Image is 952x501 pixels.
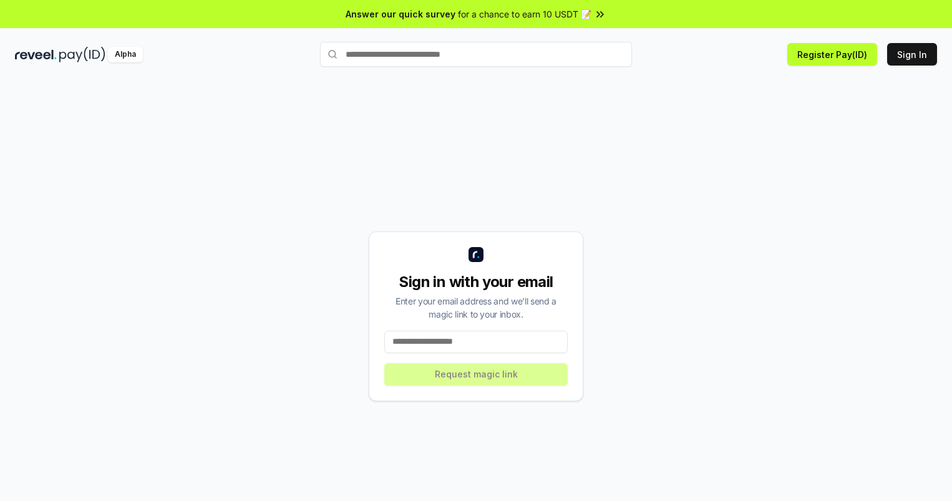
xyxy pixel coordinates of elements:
div: Enter your email address and we’ll send a magic link to your inbox. [384,294,568,321]
div: Alpha [108,47,143,62]
img: reveel_dark [15,47,57,62]
div: Sign in with your email [384,272,568,292]
img: logo_small [469,247,483,262]
button: Sign In [887,43,937,66]
span: for a chance to earn 10 USDT 📝 [458,7,591,21]
button: Register Pay(ID) [787,43,877,66]
img: pay_id [59,47,105,62]
span: Answer our quick survey [346,7,455,21]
